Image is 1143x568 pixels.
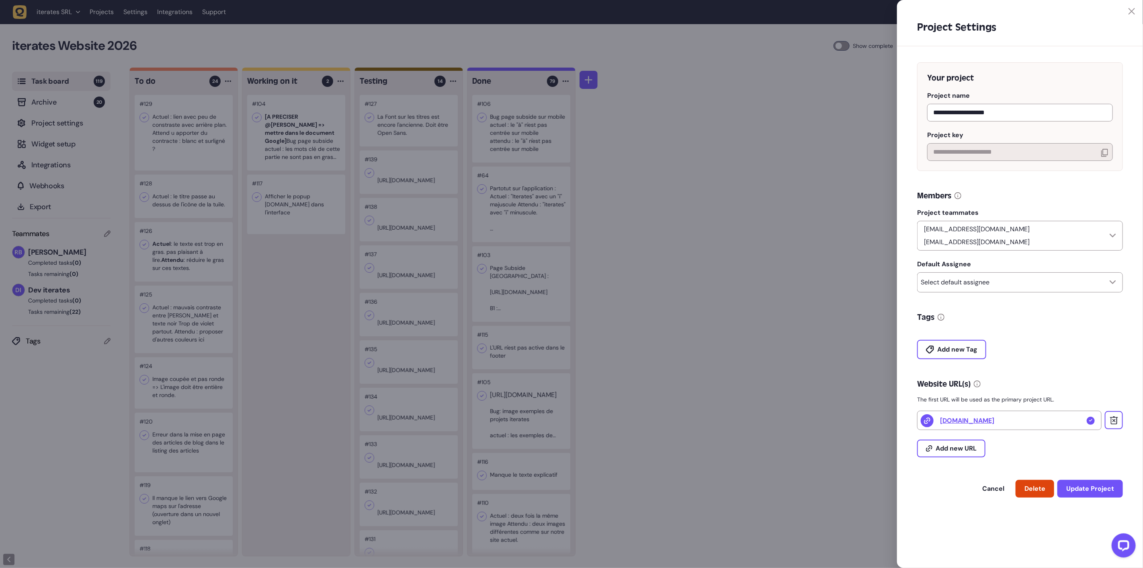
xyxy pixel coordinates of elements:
p: The first URL will be used as the primary project URL. [917,395,1123,403]
span: Update Project [1066,486,1114,492]
h4: Your project [927,72,1113,84]
button: Delete [1016,480,1054,498]
span: Project key [927,131,963,139]
p: [EMAIL_ADDRESS][DOMAIN_NAME] [921,224,1033,234]
p: [EMAIL_ADDRESS][DOMAIN_NAME] [921,237,1033,247]
button: Cancel [979,481,1012,497]
label: Project name [927,92,1113,100]
iframe: LiveChat chat widget [1105,530,1139,564]
h5: Members [917,190,951,202]
button: Add new URL [917,440,985,457]
span: Delete [1024,484,1045,493]
span: Add new Tag [937,346,977,353]
button: Update Project [1057,480,1123,498]
a: [DOMAIN_NAME] [940,416,994,426]
span: Add new URL [936,445,977,452]
p: Select default assignee [921,278,989,286]
button: Add new Tag [917,340,986,359]
label: Default Assignee [917,260,1123,268]
h5: Website URL(s) [917,379,971,390]
h3: Project Settings [917,21,1123,34]
label: Project teammates [917,209,1123,217]
span: Cancel [982,486,1004,492]
h5: Tags [917,312,934,323]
